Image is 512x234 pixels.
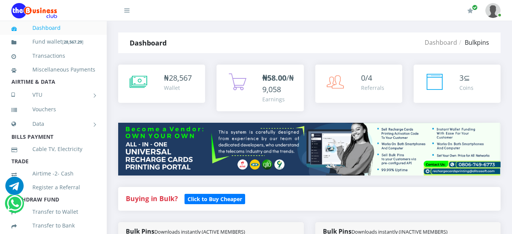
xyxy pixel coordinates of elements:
[130,38,167,47] strong: Dashboard
[11,179,95,196] a: Register a Referral
[7,200,22,213] a: Chat for support
[361,84,384,92] div: Referrals
[315,65,402,103] a: 0/4 Referrals
[185,194,245,203] a: Click to Buy Cheaper
[459,84,473,92] div: Coins
[118,65,205,103] a: ₦28,567 Wallet
[11,114,95,133] a: Data
[169,73,192,83] span: 28,567
[262,73,294,94] span: /₦9,058
[217,65,303,111] a: ₦58.00/₦9,058 Earnings
[164,84,192,92] div: Wallet
[361,73,372,83] span: 0/4
[164,72,192,84] div: ₦
[457,38,489,47] li: Bulkpins
[11,165,95,182] a: Airtime -2- Cash
[485,3,501,18] img: User
[459,72,473,84] div: ⊆
[459,73,464,83] span: 3
[5,182,24,195] a: Chat for support
[64,39,82,45] b: 28,567.29
[11,61,95,78] a: Miscellaneous Payments
[118,123,501,175] img: multitenant_rcp.png
[472,5,478,10] span: Renew/Upgrade Subscription
[11,101,95,118] a: Vouchers
[262,73,286,83] b: ₦58.00
[11,19,95,37] a: Dashboard
[425,38,457,47] a: Dashboard
[11,47,95,65] a: Transactions
[467,8,473,14] i: Renew/Upgrade Subscription
[11,203,95,221] a: Transfer to Wallet
[126,194,178,203] strong: Buying in Bulk?
[11,140,95,158] a: Cable TV, Electricity
[262,95,296,103] div: Earnings
[62,39,83,45] small: [ ]
[11,3,57,18] img: Logo
[188,195,242,203] b: Click to Buy Cheaper
[11,85,95,104] a: VTU
[11,33,95,51] a: Fund wallet[28,567.29]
